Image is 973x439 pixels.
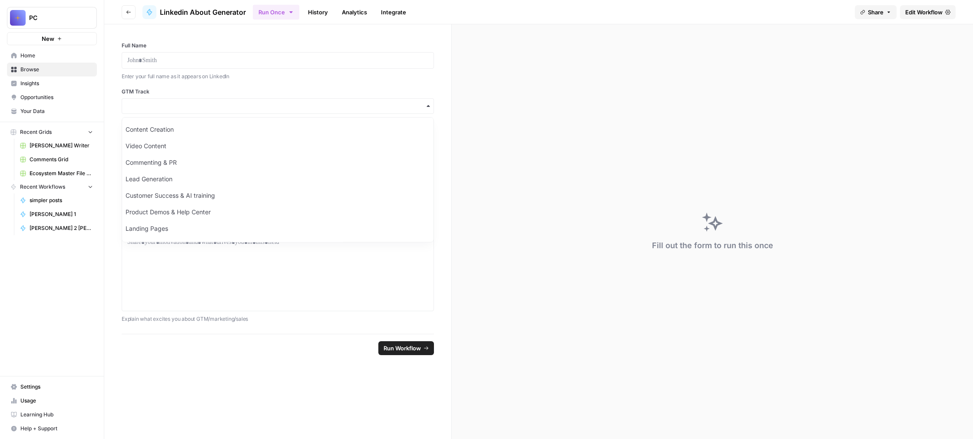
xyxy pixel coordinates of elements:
span: Settings [20,383,93,391]
span: PC [29,13,82,22]
span: Recent Workflows [20,183,65,191]
span: Ecosystem Master File - SaaS.csv [30,170,93,177]
a: History [303,5,333,19]
span: Browse [20,66,93,73]
span: [PERSON_NAME] Writer [30,142,93,150]
div: Video Content [122,138,434,154]
a: Settings [7,380,97,394]
span: Insights [20,80,93,87]
a: Home [7,49,97,63]
img: PC Logo [10,10,26,26]
a: simpler posts [16,193,97,207]
button: Run Once [253,5,299,20]
div: Commenting & PR [122,154,434,171]
span: Opportunities [20,93,93,101]
a: [PERSON_NAME] 1 [16,207,97,221]
span: Comments Grid [30,156,93,163]
a: Integrate [376,5,411,19]
a: Comments Grid [16,153,97,166]
a: Analytics [337,5,372,19]
span: [PERSON_NAME] 2 [PERSON_NAME] V2 [30,224,93,232]
button: Recent Workflows [7,180,97,193]
a: Usage [7,394,97,408]
p: Explain what excites you about GTM/marketing/sales [122,315,434,323]
span: Home [20,52,93,60]
span: Your Data [20,107,93,115]
span: Recent Grids [20,128,52,136]
span: [PERSON_NAME] 1 [30,210,93,218]
label: GTM Track [122,88,434,96]
span: Learning Hub [20,411,93,419]
button: Help + Support [7,422,97,436]
p: Select your chosen opportunity/track at Unstuck Engine [122,117,434,126]
button: Share [855,5,897,19]
p: Enter your full name as it appears on LinkedIn [122,72,434,81]
a: [PERSON_NAME] 2 [PERSON_NAME] V2 [16,221,97,235]
span: Share [868,8,884,17]
div: Lead Generation [122,171,434,187]
span: simpler posts [30,196,93,204]
span: Run Workflow [384,344,421,353]
span: Help + Support [20,425,93,432]
span: New [42,34,54,43]
span: Linkedin About Generator [160,7,246,17]
div: Content Creation [122,121,434,138]
div: Product Demos & Help Center [122,204,434,220]
a: Insights [7,76,97,90]
button: Run Workflow [378,341,434,355]
button: Recent Grids [7,126,97,139]
a: Linkedin About Generator [142,5,246,19]
label: Full Name [122,42,434,50]
a: [PERSON_NAME] Writer [16,139,97,153]
a: Learning Hub [7,408,97,422]
a: Browse [7,63,97,76]
button: New [7,32,97,45]
a: Ecosystem Master File - SaaS.csv [16,166,97,180]
div: Customer Success & AI training [122,187,434,204]
div: Fill out the form to run this once [652,239,773,252]
a: Your Data [7,104,97,118]
div: Landing Pages [122,220,434,237]
div: Analytics [122,237,434,253]
span: Edit Workflow [905,8,943,17]
button: Workspace: PC [7,7,97,29]
a: Edit Workflow [900,5,956,19]
span: Usage [20,397,93,405]
a: Opportunities [7,90,97,104]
